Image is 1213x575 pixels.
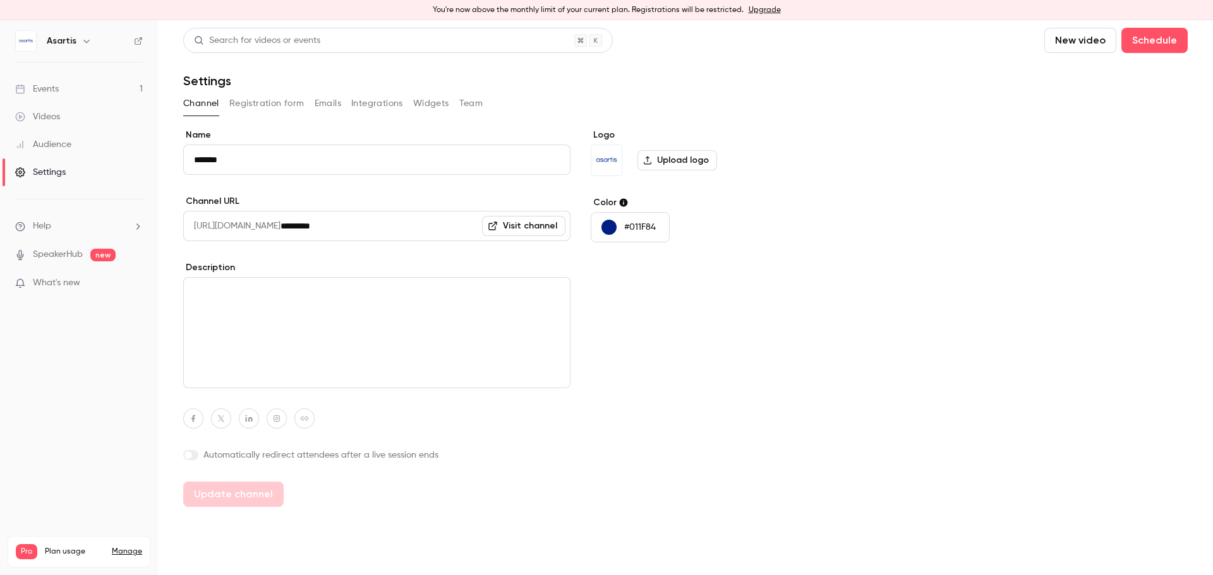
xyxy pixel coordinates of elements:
[183,93,219,114] button: Channel
[47,35,76,47] h6: Asartis
[90,249,116,261] span: new
[591,129,785,141] label: Logo
[183,261,570,274] label: Description
[624,221,656,234] p: #011F84
[1044,28,1116,53] button: New video
[15,138,71,151] div: Audience
[351,93,403,114] button: Integrations
[112,547,142,557] a: Manage
[183,211,281,241] span: [URL][DOMAIN_NAME]
[15,83,59,95] div: Events
[591,196,785,209] label: Color
[183,195,570,208] label: Channel URL
[183,129,570,141] label: Name
[16,544,37,559] span: Pro
[45,547,104,557] span: Plan usage
[413,93,449,114] button: Widgets
[33,248,83,261] a: SpeakerHub
[15,110,60,123] div: Videos
[33,220,51,233] span: Help
[183,73,231,88] h1: Settings
[128,278,143,289] iframe: Noticeable Trigger
[459,93,483,114] button: Team
[591,212,670,242] button: #011F84
[15,220,143,233] li: help-dropdown-opener
[637,150,717,170] label: Upload logo
[1121,28,1188,53] button: Schedule
[15,166,66,179] div: Settings
[749,5,781,15] a: Upgrade
[16,31,36,51] img: Asartis
[183,449,570,461] label: Automatically redirect attendees after a live session ends
[229,93,305,114] button: Registration form
[482,216,565,236] a: Visit channel
[315,93,341,114] button: Emails
[591,145,622,175] img: Asartis
[194,34,320,47] div: Search for videos or events
[33,276,80,290] span: What's new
